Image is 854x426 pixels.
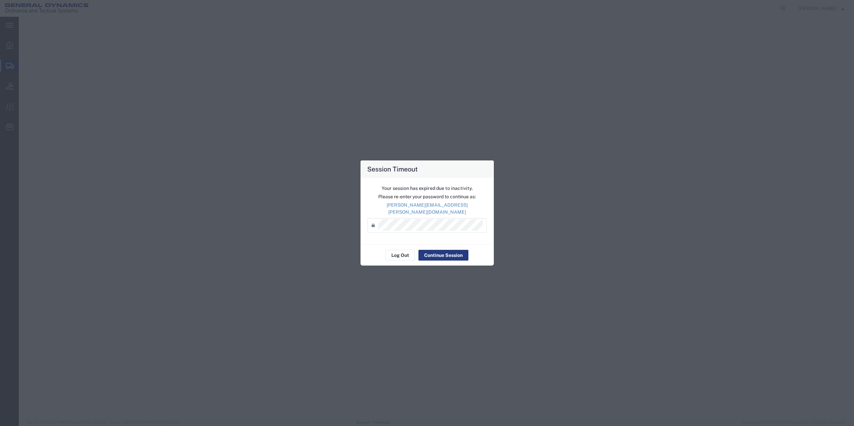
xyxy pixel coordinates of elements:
button: Log Out [386,250,415,261]
h4: Session Timeout [367,164,418,174]
p: Your session has expired due to inactivity. [368,185,487,192]
p: Please re-enter your password to continue as: [368,193,487,200]
p: [PERSON_NAME][EMAIL_ADDRESS][PERSON_NAME][DOMAIN_NAME] [368,202,487,216]
button: Continue Session [418,250,468,261]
